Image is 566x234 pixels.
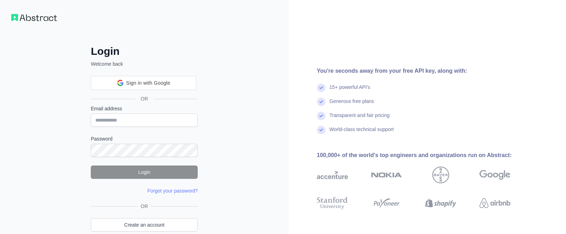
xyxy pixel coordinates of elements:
[138,203,151,210] span: OR
[317,167,348,183] img: accenture
[91,218,198,232] a: Create an account
[479,167,510,183] img: google
[317,195,348,211] img: stanford university
[317,98,325,106] img: check mark
[147,188,198,194] a: Forgot your password?
[91,60,198,67] p: Welcome back
[91,105,198,112] label: Email address
[330,98,374,112] div: Generous free plans
[432,167,449,183] img: bayer
[317,67,533,75] div: You're seconds away from your free API key, along with:
[371,195,402,211] img: payoneer
[425,195,456,211] img: shopify
[91,165,198,179] button: Login
[317,151,533,160] div: 100,000+ of the world's top engineers and organizations run on Abstract:
[91,45,198,58] h2: Login
[317,126,325,134] img: check mark
[126,79,170,87] span: Sign in with Google
[317,84,325,92] img: check mark
[91,135,198,142] label: Password
[317,112,325,120] img: check mark
[135,95,154,102] span: OR
[11,14,57,21] img: Workflow
[91,76,196,90] div: Sign in with Google
[330,126,394,140] div: World-class technical support
[479,195,510,211] img: airbnb
[330,112,390,126] div: Transparent and fair pricing
[330,84,370,98] div: 15+ powerful API's
[371,167,402,183] img: nokia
